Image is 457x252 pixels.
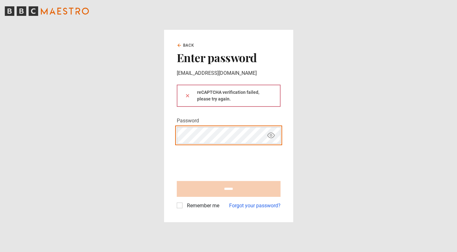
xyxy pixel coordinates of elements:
div: reCAPTCHA verification failed, please try again. [177,85,281,107]
svg: BBC Maestro [5,6,89,16]
a: Forgot your password? [229,202,281,210]
span: Back [183,42,195,48]
label: Password [177,117,199,125]
h2: Enter password [177,51,281,64]
label: Remember me [184,202,219,210]
button: Show password [266,130,276,141]
a: Back [177,42,195,48]
p: [EMAIL_ADDRESS][DOMAIN_NAME] [177,69,281,77]
iframe: reCAPTCHA [177,149,273,173]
